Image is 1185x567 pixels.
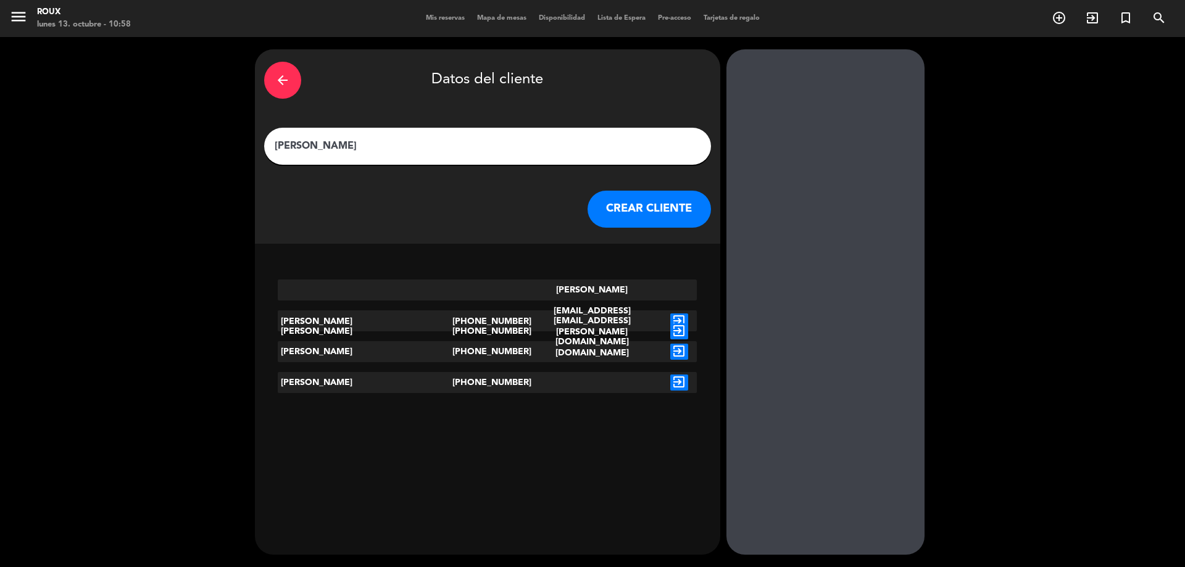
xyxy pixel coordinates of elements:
div: lunes 13. octubre - 10:58 [37,19,131,31]
div: [PERSON_NAME] [278,310,452,352]
div: [PHONE_NUMBER] [452,372,522,393]
i: turned_in_not [1118,10,1133,25]
div: [PERSON_NAME] [278,341,452,362]
div: [PHONE_NUMBER] [452,279,522,363]
span: Mis reservas [420,15,471,22]
i: exit_to_app [670,344,688,360]
i: add_circle_outline [1052,10,1066,25]
i: exit_to_app [1085,10,1100,25]
div: Datos del cliente [264,59,711,102]
button: CREAR CLIENTE [588,191,711,228]
div: Roux [37,6,131,19]
span: Disponibilidad [533,15,591,22]
div: [PERSON_NAME][EMAIL_ADDRESS][PERSON_NAME][DOMAIN_NAME] [522,279,662,363]
span: Tarjetas de regalo [697,15,766,22]
input: Escriba nombre, correo electrónico o número de teléfono... [273,138,702,155]
i: search [1152,10,1166,25]
div: [PHONE_NUMBER] [452,310,522,352]
span: Lista de Espera [591,15,652,22]
div: [PERSON_NAME] [278,279,452,363]
span: Mapa de mesas [471,15,533,22]
div: [PHONE_NUMBER] [452,341,522,362]
i: menu [9,7,28,26]
i: arrow_back [275,73,290,88]
span: Pre-acceso [652,15,697,22]
i: exit_to_app [670,375,688,391]
div: [PERSON_NAME] [278,372,452,393]
i: exit_to_app [670,323,688,339]
div: [EMAIL_ADDRESS][DOMAIN_NAME] [522,310,662,352]
button: menu [9,7,28,30]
